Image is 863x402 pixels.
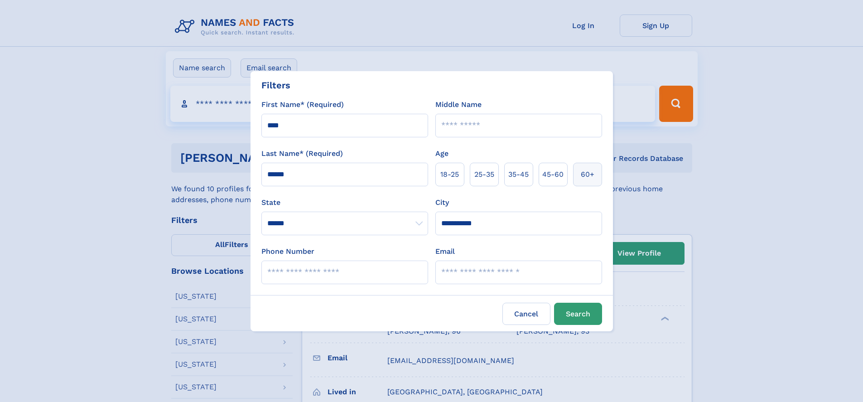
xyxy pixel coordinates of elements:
[261,99,344,110] label: First Name* (Required)
[554,303,602,325] button: Search
[581,169,594,180] span: 60+
[261,78,290,92] div: Filters
[435,148,448,159] label: Age
[508,169,529,180] span: 35‑45
[474,169,494,180] span: 25‑35
[261,148,343,159] label: Last Name* (Required)
[261,246,314,257] label: Phone Number
[542,169,564,180] span: 45‑60
[435,246,455,257] label: Email
[435,197,449,208] label: City
[440,169,459,180] span: 18‑25
[435,99,482,110] label: Middle Name
[261,197,428,208] label: State
[502,303,550,325] label: Cancel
